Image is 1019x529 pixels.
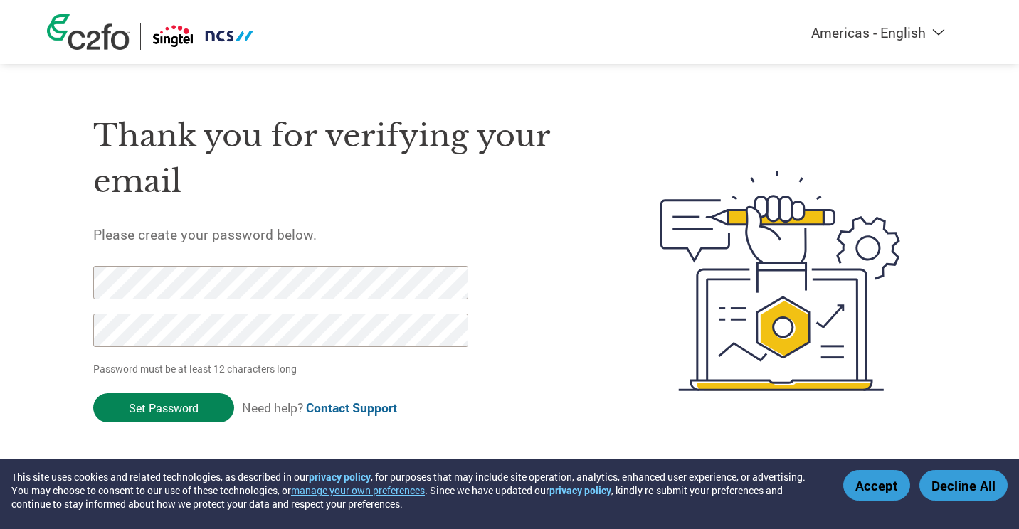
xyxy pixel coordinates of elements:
[93,393,234,422] input: Set Password
[635,92,926,469] img: create-password
[549,483,611,497] a: privacy policy
[309,470,371,483] a: privacy policy
[11,470,823,511] div: This site uses cookies and related technologies, as described in our , for purposes that may incl...
[152,23,255,50] img: Singtel
[47,14,130,50] img: c2fo logo
[919,470,1008,501] button: Decline All
[93,361,473,376] p: Password must be at least 12 characters long
[93,225,593,243] h5: Please create your password below.
[242,400,397,416] span: Need help?
[291,483,425,497] button: manage your own preferences
[306,400,397,416] a: Contact Support
[93,113,593,205] h1: Thank you for verifying your email
[843,470,910,501] button: Accept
